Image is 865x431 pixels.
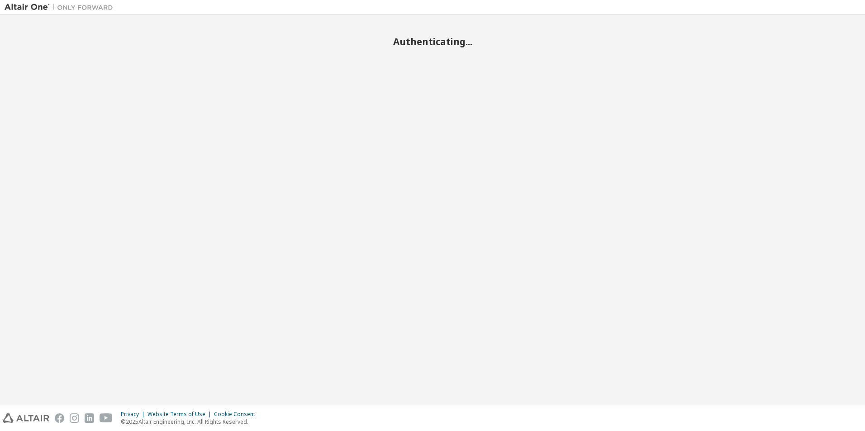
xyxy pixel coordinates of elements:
[5,3,118,12] img: Altair One
[3,413,49,423] img: altair_logo.svg
[100,413,113,423] img: youtube.svg
[85,413,94,423] img: linkedin.svg
[147,411,214,418] div: Website Terms of Use
[214,411,261,418] div: Cookie Consent
[121,418,261,426] p: © 2025 Altair Engineering, Inc. All Rights Reserved.
[70,413,79,423] img: instagram.svg
[55,413,64,423] img: facebook.svg
[5,36,860,47] h2: Authenticating...
[121,411,147,418] div: Privacy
